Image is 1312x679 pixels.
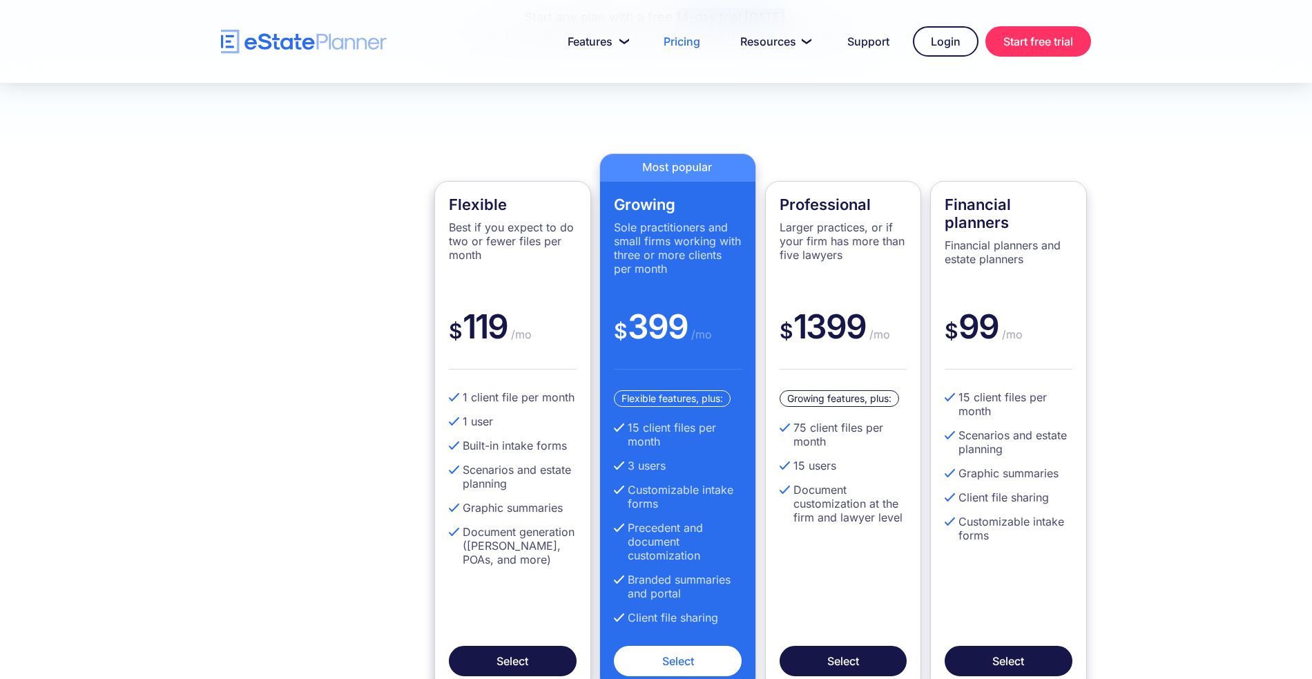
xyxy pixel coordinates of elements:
[614,611,742,624] li: Client file sharing
[508,327,532,341] span: /mo
[614,573,742,600] li: Branded summaries and portal
[780,483,907,524] li: Document customization at the firm and lawyer level
[985,26,1091,57] a: Start free trial
[614,459,742,472] li: 3 users
[945,490,1072,504] li: Client file sharing
[449,318,463,343] span: $
[780,195,907,213] h4: Professional
[614,521,742,562] li: Precedent and document customization
[945,390,1072,418] li: 15 client files per month
[449,439,577,452] li: Built-in intake forms
[449,195,577,213] h4: Flexible
[647,28,717,55] a: Pricing
[945,428,1072,456] li: Scenarios and estate planning
[449,414,577,428] li: 1 user
[688,327,712,341] span: /mo
[614,195,742,213] h4: Growing
[780,459,907,472] li: 15 users
[449,646,577,676] a: Select
[999,327,1023,341] span: /mo
[449,390,577,404] li: 1 client file per month
[449,501,577,515] li: Graphic summaries
[945,646,1072,676] a: Select
[449,220,577,262] p: Best if you expect to do two or fewer files per month
[780,220,907,262] p: Larger practices, or if your firm has more than five lawyers
[945,238,1072,266] p: Financial planners and estate planners
[780,318,793,343] span: $
[866,327,890,341] span: /mo
[945,306,1072,370] div: 99
[780,390,899,407] div: Growing features, plus:
[449,525,577,566] li: Document generation ([PERSON_NAME], POAs, and more)
[449,306,577,370] div: 119
[945,318,958,343] span: $
[780,646,907,676] a: Select
[551,28,640,55] a: Features
[724,28,824,55] a: Resources
[614,318,628,343] span: $
[780,421,907,448] li: 75 client files per month
[614,646,742,676] a: Select
[614,421,742,448] li: 15 client files per month
[945,466,1072,480] li: Graphic summaries
[221,30,387,54] a: home
[945,195,1072,231] h4: Financial planners
[614,390,731,407] div: Flexible features, plus:
[614,220,742,276] p: Sole practitioners and small firms working with three or more clients per month
[780,306,907,370] div: 1399
[614,483,742,510] li: Customizable intake forms
[831,28,906,55] a: Support
[449,463,577,490] li: Scenarios and estate planning
[614,306,742,370] div: 399
[945,515,1072,542] li: Customizable intake forms
[913,26,978,57] a: Login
